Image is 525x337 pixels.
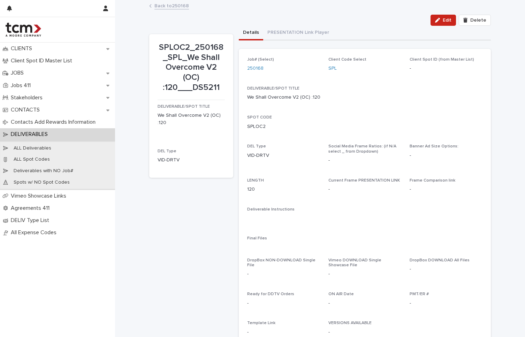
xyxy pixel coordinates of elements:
span: VERSIONS AVAILABLE [328,321,372,325]
p: We Shall Overcome V2 (OC) :120 [158,112,225,127]
span: ON AIR Date [328,292,354,296]
p: VID-DRTV [247,152,320,159]
span: DropBox DOWNLOAD All Files [410,258,470,262]
p: VID-DRTV [158,156,225,164]
span: Frame Comparison link [410,178,455,183]
button: PRESENTATION Link Player [263,26,333,40]
span: Banner Ad Size Options: [410,144,458,148]
span: DropBox NON-DOWNLOAD Single File [247,258,315,267]
p: Contacts Add Rewards Information [8,119,101,125]
p: Stakeholders [8,94,48,101]
p: CONTACTS [8,107,45,113]
p: - [247,329,320,336]
span: LENGTH [247,178,264,183]
span: DELIVERABLE/SPOT TITLE [158,105,210,109]
span: Delete [470,18,486,23]
p: - [410,300,482,307]
p: All Expense Codes [8,229,62,236]
p: DELIVERABLES [8,131,53,138]
span: Job# (Select) [247,58,274,62]
span: Vimeo DOWNLOAD Single Showcase File [328,258,381,267]
span: DEL Type [158,149,176,153]
button: Details [239,26,263,40]
p: - [328,329,401,336]
p: - [328,300,401,307]
p: - [247,270,320,278]
span: Final Files [247,236,267,240]
p: - [328,186,330,193]
span: Social Media Frame Ratios: (if N/A select _ from Dropdown) [328,144,396,153]
a: SPL [328,65,337,72]
p: SPLOC2 [247,123,266,130]
p: DELIV Type List [8,217,55,224]
img: 4hMmSqQkux38exxPVZHQ [6,23,41,37]
p: Vimeo Showcase Links [8,193,72,199]
span: Ready for DDTV Orders [247,292,294,296]
a: Back to250168 [154,1,189,9]
p: ALL Deliverables [8,145,57,151]
span: Client Code Select [328,58,366,62]
span: Current Frame PRESENTATION LINK [328,178,400,183]
p: Agreements 411 [8,205,55,212]
p: - [410,186,482,193]
span: DELIVERABLE/SPOT TITLE [247,86,299,91]
p: - [247,300,320,307]
span: Edit [443,18,451,23]
a: 250168 [247,65,264,72]
p: Deliverables with NO Job# [8,168,79,174]
span: PMT/ER # [410,292,429,296]
p: Spots w/ NO Spot Codes [8,179,75,185]
p: 120 [247,186,320,193]
p: JOBS [8,70,29,76]
span: Deliverable Instructions [247,207,295,212]
p: We Shall Overcome V2 (OC) :120 [247,94,320,101]
p: Jobs 411 [8,82,36,89]
p: - [410,266,482,273]
button: Edit [431,15,456,26]
p: Client Spot ID Master List [8,58,78,64]
span: DEL Type [247,144,266,148]
p: - [410,65,482,72]
p: - [328,157,401,164]
span: Client Spot ID (from Master List) [410,58,474,62]
p: CLIENTS [8,45,38,52]
span: SPOT CODE [247,115,272,120]
p: SPLOC2_250168_SPL_We Shall Overcome V2 (OC) :120___DS5211 [158,43,225,93]
p: - [410,152,482,159]
p: ALL Spot Codes [8,156,55,162]
p: - [328,270,401,278]
span: Template Link [247,321,275,325]
button: Delete [459,15,491,26]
